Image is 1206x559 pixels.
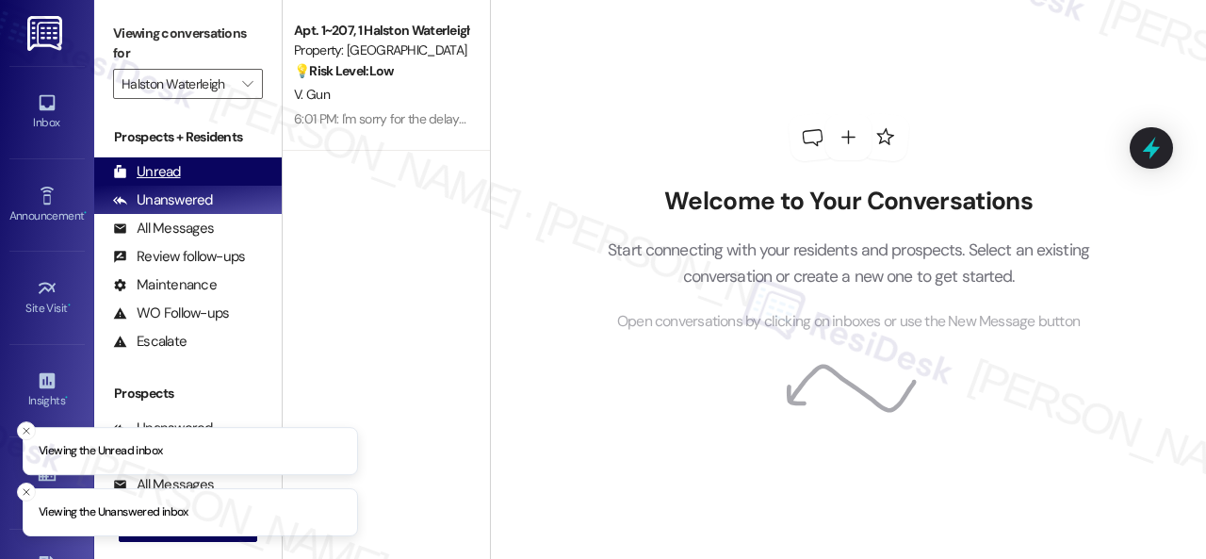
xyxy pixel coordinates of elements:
img: ResiDesk Logo [27,16,66,51]
div: Prospects + Residents [94,127,282,147]
button: Close toast [17,483,36,501]
div: Escalate [113,332,187,352]
span: V. Gun [294,86,330,103]
a: Buildings [9,457,85,508]
strong: 💡 Risk Level: Low [294,62,394,79]
div: Unread [113,162,181,182]
a: Site Visit • [9,272,85,323]
p: Viewing the Unread inbox [39,443,162,460]
div: Maintenance [113,275,217,295]
span: • [65,391,68,404]
div: Prospects [94,384,282,403]
div: All Messages [113,219,214,238]
div: Apt. 1~207, 1 Halston Waterleigh [294,21,468,41]
label: Viewing conversations for [113,19,263,69]
div: Property: [GEOGRAPHIC_DATA] [294,41,468,60]
a: Insights • [9,365,85,416]
div: Unanswered [113,190,213,210]
div: Review follow-ups [113,247,245,267]
h2: Welcome to Your Conversations [579,187,1118,217]
div: WO Follow-ups [113,304,229,323]
button: Close toast [17,421,36,440]
input: All communities [122,69,233,99]
span: Open conversations by clicking on inboxes or use the New Message button [617,310,1080,334]
span: • [68,299,71,312]
div: 6:01 PM: I'm sorry for the delayed response. Do you still need further assistance regarding the o... [294,110,874,127]
span: • [84,206,87,220]
i:  [242,76,253,91]
a: Inbox [9,87,85,138]
p: Viewing the Unanswered inbox [39,504,188,521]
p: Start connecting with your residents and prospects. Select an existing conversation or create a n... [579,237,1118,290]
